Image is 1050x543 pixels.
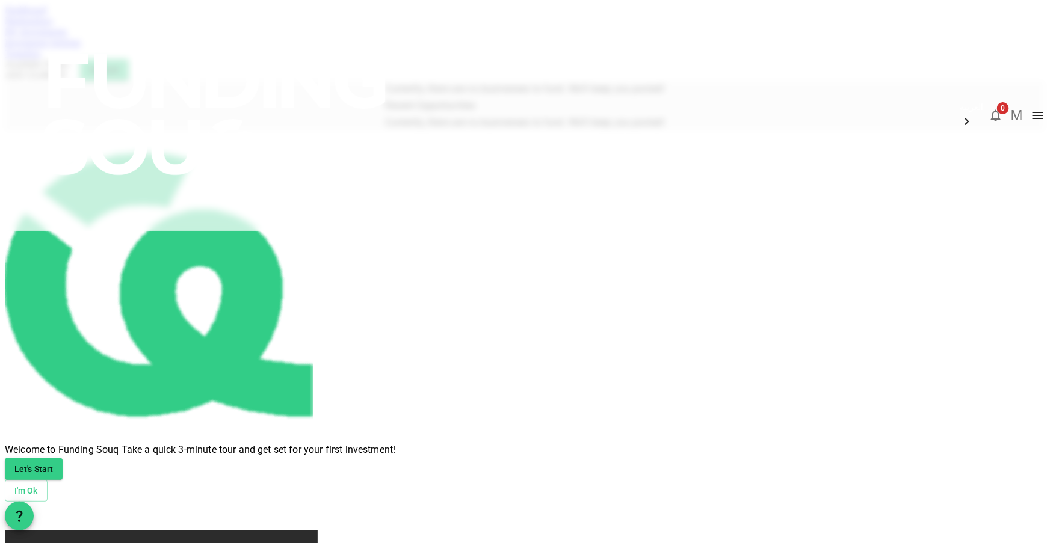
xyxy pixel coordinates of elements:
[5,480,48,502] button: I'm Ok
[1008,106,1026,124] button: M
[960,102,984,112] span: العربية
[5,502,34,530] button: question
[5,444,119,455] span: Welcome to Funding Souq
[119,444,395,455] span: Take a quick 3-minute tour and get set for your first investment!
[5,458,63,480] button: Let's Start
[984,103,1008,127] button: 0
[997,102,1009,114] span: 0
[5,131,313,439] img: fav-icon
